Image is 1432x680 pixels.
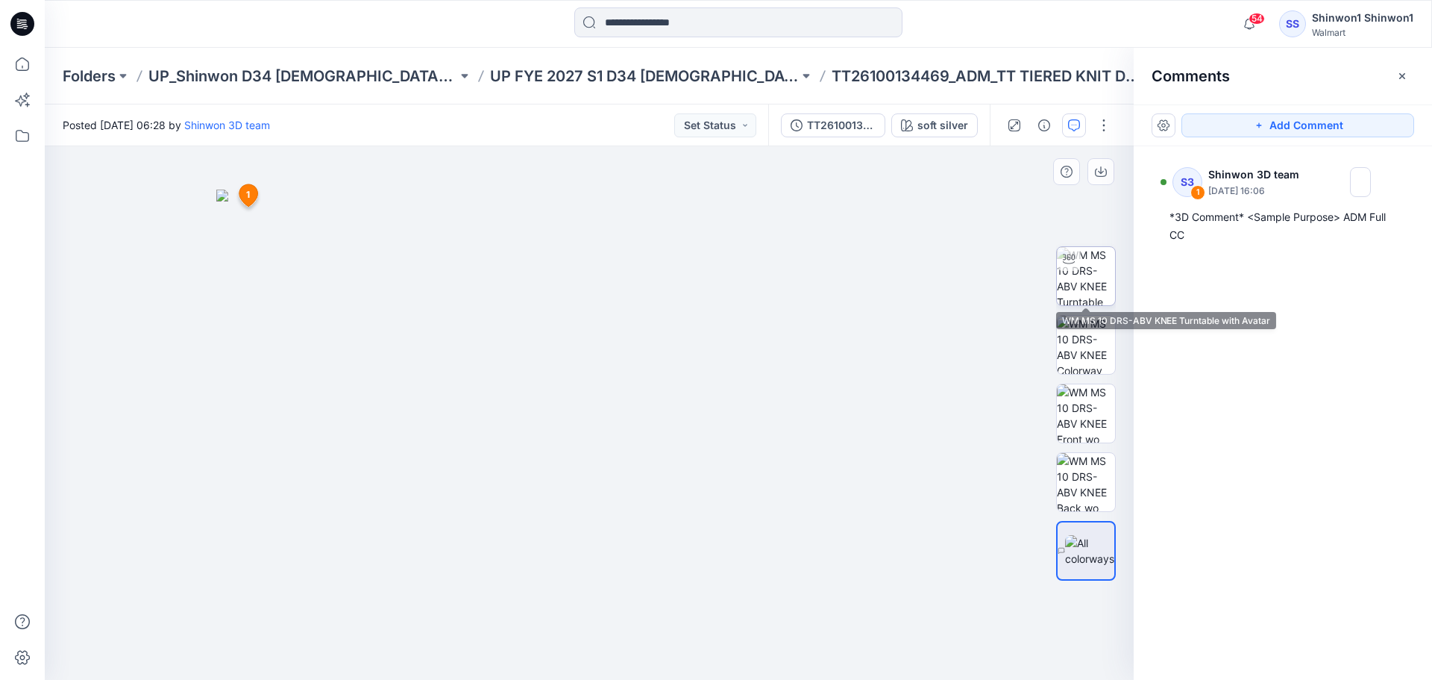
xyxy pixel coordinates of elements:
[184,119,270,131] a: Shinwon 3D team
[1057,316,1115,374] img: WM MS 10 DRS-ABV KNEE Colorway wo Avatar
[1152,67,1230,85] h2: Comments
[917,117,968,134] div: soft silver
[1190,185,1205,200] div: 1
[148,66,457,87] a: UP_Shinwon D34 [DEMOGRAPHIC_DATA] Dresses
[1279,10,1306,37] div: SS
[1208,166,1308,184] p: Shinwon 3D team
[891,113,978,137] button: soft silver
[781,113,885,137] button: TT26100134469_ADM_TT TIERED KNIT DRESS
[1312,9,1413,27] div: Shinwon1 Shinwon1
[1249,13,1265,25] span: 54
[807,117,876,134] div: TT26100134469_ADM_TT TIERED KNIT DRESS
[1057,384,1115,443] img: WM MS 10 DRS-ABV KNEE Front wo Avatar
[1208,184,1308,199] p: [DATE] 16:06
[1057,247,1115,305] img: WM MS 10 DRS-ABV KNEE Turntable with Avatar
[1312,27,1413,38] div: Walmart
[1169,208,1396,244] div: *3D Comment* <Sample Purpose> ADM Full CC
[490,66,799,87] a: UP FYE 2027 S1 D34 [DEMOGRAPHIC_DATA] Dresses
[832,66,1140,87] p: TT26100134469_ADM_TT TIERED KNIT DRESS
[1172,167,1202,197] div: S3
[1032,113,1056,137] button: Details
[1181,113,1414,137] button: Add Comment
[63,117,270,133] span: Posted [DATE] 06:28 by
[63,66,116,87] a: Folders
[1057,453,1115,511] img: WM MS 10 DRS-ABV KNEE Back wo Avatar
[1065,535,1114,567] img: All colorways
